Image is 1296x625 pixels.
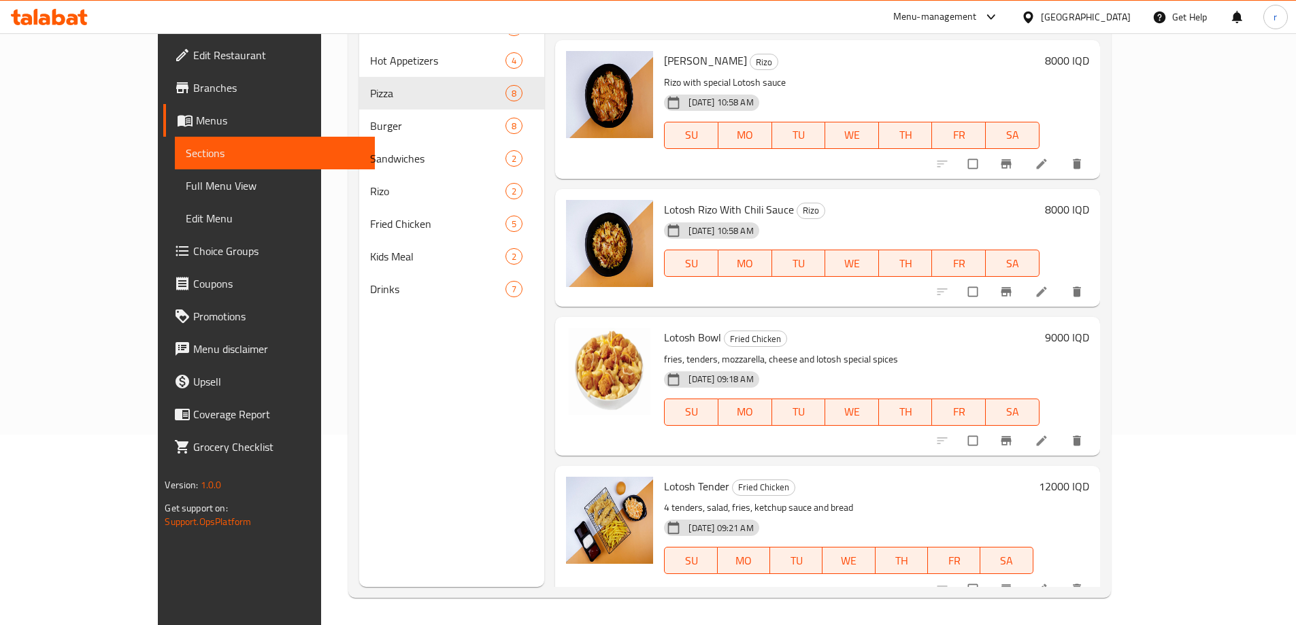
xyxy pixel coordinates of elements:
span: 8 [506,87,522,100]
span: TU [778,254,820,273]
button: MO [718,547,770,574]
span: Coverage Report [193,406,363,422]
button: TH [876,547,928,574]
span: TU [776,551,817,571]
div: Fried Chicken5 [359,207,544,240]
span: FR [933,551,975,571]
span: Lotosh Tender [664,476,729,496]
button: delete [1062,426,1095,456]
span: [DATE] 09:21 AM [683,522,759,535]
span: Sandwiches [370,150,505,167]
div: items [505,281,522,297]
span: Drinks [370,281,505,297]
span: SU [670,402,712,422]
nav: Menu sections [359,6,544,311]
span: MO [723,551,765,571]
p: 4 tenders, salad, fries, ketchup sauce and bread [664,499,1033,516]
h6: 12000 IQD [1039,477,1089,496]
a: Upsell [163,365,374,398]
button: Branch-specific-item [991,277,1024,307]
span: 8 [506,120,522,133]
button: delete [1062,277,1095,307]
img: Lotosh Rizo With Chili Sauce [566,200,653,287]
h6: 8000 IQD [1045,200,1089,219]
button: SA [986,122,1040,149]
a: Grocery Checklist [163,430,374,463]
span: Rizo [750,54,778,70]
span: [DATE] 10:58 AM [683,96,759,109]
span: Edit Restaurant [193,47,363,63]
button: TH [879,122,933,149]
a: Coverage Report [163,398,374,430]
span: WE [831,125,874,145]
button: delete [1062,574,1095,604]
span: Get support on: [165,499,227,517]
span: WE [831,402,874,422]
span: WE [828,551,869,571]
span: Lotosh Rizo With Chili Sauce [664,199,794,220]
div: Menu-management [893,9,977,25]
span: SA [991,254,1034,273]
span: Select to update [960,428,988,454]
button: WE [825,399,879,426]
span: 2 [506,250,522,263]
button: Branch-specific-item [991,574,1024,604]
span: Rizo [797,203,825,218]
span: Kids Meal [370,248,505,265]
span: SU [670,125,712,145]
span: FR [937,402,980,422]
div: Kids Meal2 [359,240,544,273]
span: Lotosh Bowl [664,327,721,348]
a: Full Menu View [175,169,374,202]
img: Lotosh Rizo [566,51,653,138]
span: TU [778,125,820,145]
span: Choice Groups [193,243,363,259]
span: Edit Menu [186,210,363,226]
div: Sandwiches2 [359,142,544,175]
img: Lotosh Tender [566,477,653,564]
a: Branches [163,71,374,104]
span: TU [778,402,820,422]
span: Coupons [193,275,363,292]
a: Edit menu item [1035,285,1051,299]
span: TH [881,551,923,571]
span: Fried Chicken [370,216,505,232]
p: fries, tenders, mozzarella, cheese and lotosh special spices [664,351,1039,368]
div: Hot Appetizers4 [359,44,544,77]
p: Rizo with special Lotosh sauce [664,74,1039,91]
span: Pizza [370,85,505,101]
div: Rizo2 [359,175,544,207]
div: Rizo [797,203,825,219]
button: FR [932,399,986,426]
span: SA [991,402,1034,422]
span: Fried Chicken [725,331,786,347]
a: Sections [175,137,374,169]
span: Fried Chicken [733,479,795,495]
span: Promotions [193,308,363,324]
a: Menus [163,104,374,137]
button: MO [718,122,772,149]
button: SA [986,399,1040,426]
button: SU [664,399,718,426]
button: TH [879,250,933,277]
span: MO [724,254,767,273]
span: TH [884,402,927,422]
div: items [505,183,522,199]
a: Edit Restaurant [163,39,374,71]
span: [DATE] 09:18 AM [683,373,759,386]
span: Rizo [370,183,505,199]
h6: 9000 IQD [1045,328,1089,347]
a: Menu disclaimer [163,333,374,365]
button: WE [825,250,879,277]
span: SU [670,551,712,571]
span: Hot Appetizers [370,52,505,69]
button: FR [928,547,980,574]
span: Burger [370,118,505,134]
button: Branch-specific-item [991,149,1024,179]
span: 1.0.0 [201,476,222,494]
span: Branches [193,80,363,96]
a: Promotions [163,300,374,333]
